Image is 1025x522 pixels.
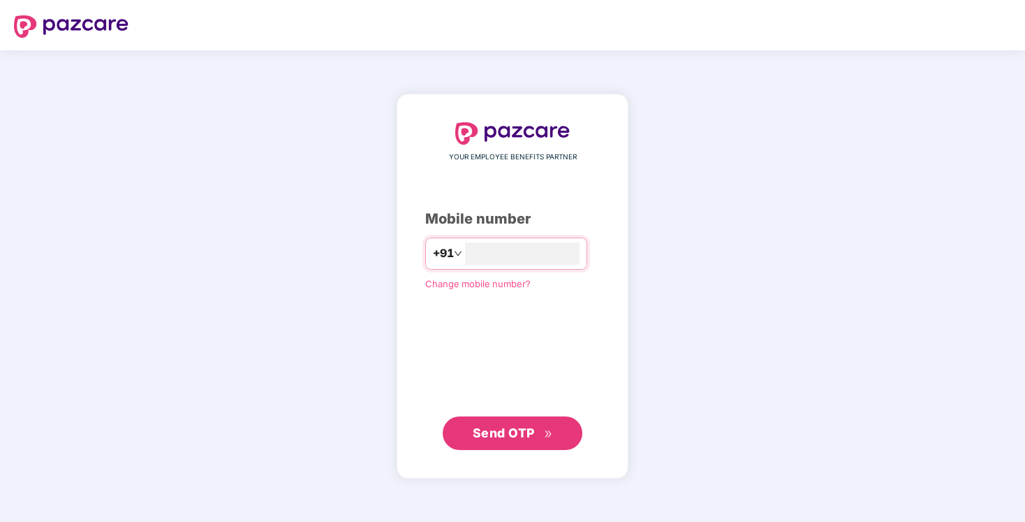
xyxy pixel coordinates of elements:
[544,430,553,439] span: double-right
[433,245,454,262] span: +91
[455,122,570,145] img: logo
[473,426,535,440] span: Send OTP
[449,152,577,163] span: YOUR EMPLOYEE BENEFITS PARTNER
[443,416,582,450] button: Send OTPdouble-right
[14,15,128,38] img: logo
[425,278,531,289] a: Change mobile number?
[425,208,600,230] div: Mobile number
[454,249,462,258] span: down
